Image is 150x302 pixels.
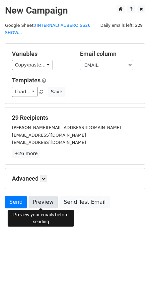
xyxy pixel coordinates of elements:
[5,23,91,35] a: (INTERNAL) AUBERO SS26 SHOW...
[12,77,40,84] a: Templates
[117,270,150,302] iframe: Chat Widget
[12,50,70,58] h5: Variables
[12,140,86,145] small: [EMAIL_ADDRESS][DOMAIN_NAME]
[12,87,37,97] a: Load...
[12,133,86,138] small: [EMAIL_ADDRESS][DOMAIN_NAME]
[5,23,91,35] small: Google Sheet:
[12,175,138,182] h5: Advanced
[12,150,40,158] a: +26 more
[12,60,52,70] a: Copy/paste...
[12,125,121,130] small: [PERSON_NAME][EMAIL_ADDRESS][DOMAIN_NAME]
[5,5,145,16] h2: New Campaign
[59,196,110,208] a: Send Test Email
[98,23,145,28] a: Daily emails left: 229
[29,196,58,208] a: Preview
[80,50,138,58] h5: Email column
[48,87,65,97] button: Save
[5,196,27,208] a: Send
[8,210,74,227] div: Preview your emails before sending
[12,114,138,121] h5: 29 Recipients
[98,22,145,29] span: Daily emails left: 229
